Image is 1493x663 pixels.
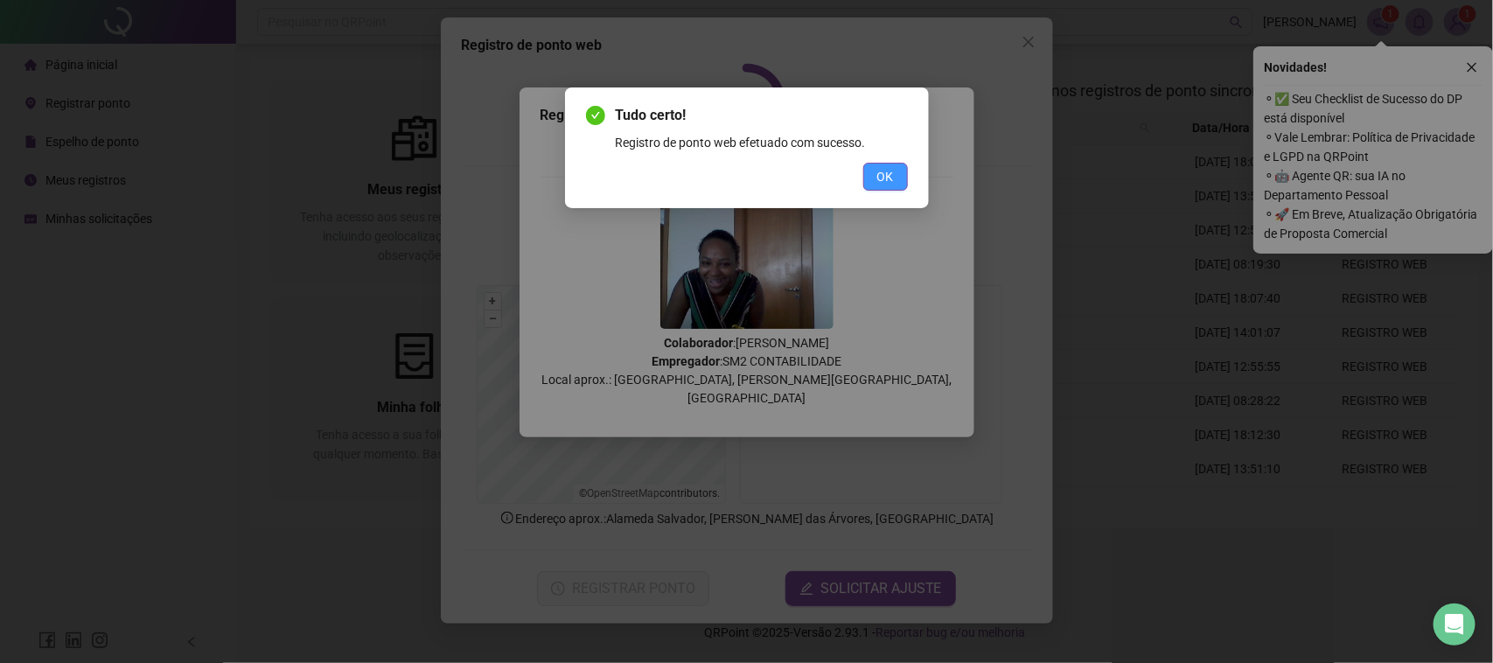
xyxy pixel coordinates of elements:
[1434,604,1476,646] div: Open Intercom Messenger
[863,163,908,191] button: OK
[586,106,605,125] span: check-circle
[877,167,894,186] span: OK
[616,133,908,152] div: Registro de ponto web efetuado com sucesso.
[616,105,908,126] span: Tudo certo!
